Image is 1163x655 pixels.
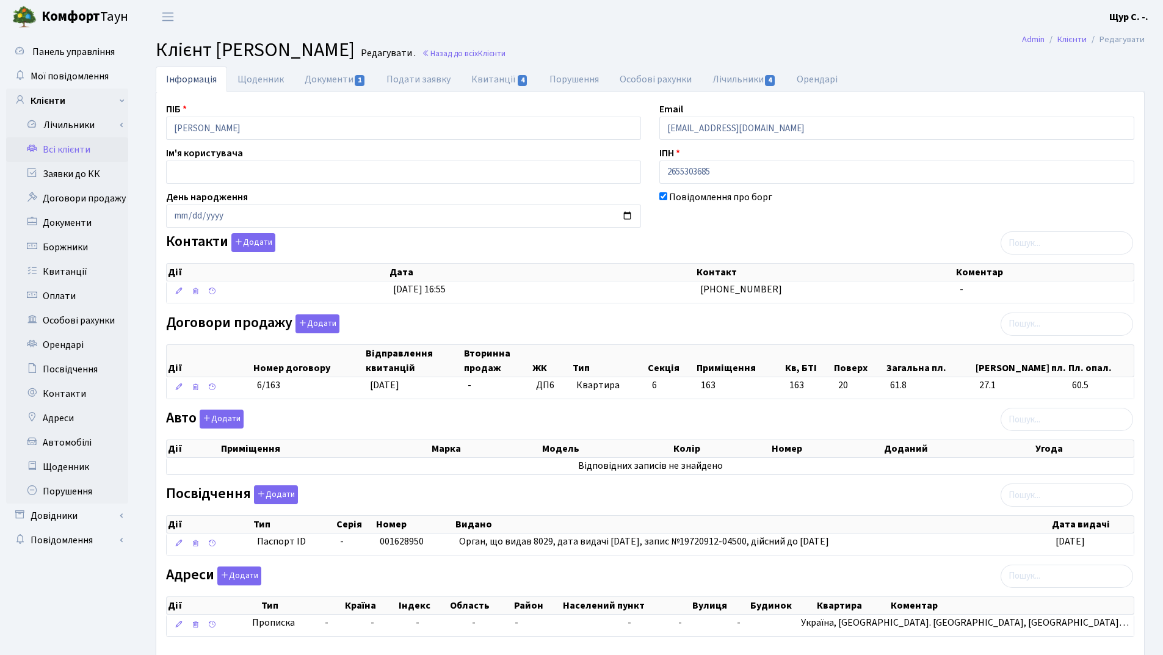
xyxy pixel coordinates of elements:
span: 163 [789,378,828,393]
a: Адреси [6,406,128,430]
span: Прописка [252,616,295,630]
span: - [628,616,631,629]
a: Квитанції [461,67,538,92]
label: ІПН [659,146,680,161]
th: Тип [252,516,336,533]
label: Авто [166,410,244,429]
a: Орендарі [786,67,848,92]
a: Додати [228,231,275,253]
th: Дата видачі [1051,516,1134,533]
th: Дата [388,264,695,281]
th: Модель [541,440,672,457]
input: Пошук... [1001,313,1133,336]
span: - [340,535,344,548]
th: Поверх [833,345,885,377]
span: 001628950 [380,535,424,548]
td: Відповідних записів не знайдено [167,458,1134,474]
a: Додати [214,564,261,585]
th: Угода [1034,440,1134,457]
th: Відправлення квитанцій [364,345,463,377]
a: Додати [292,312,339,333]
b: Комфорт [42,7,100,26]
th: Серія [335,516,375,533]
th: Вторинна продаж [463,345,531,377]
th: Контакт [695,264,955,281]
th: Коментар [955,264,1134,281]
th: Номер [375,516,454,533]
th: Пл. опал. [1067,345,1134,377]
input: Пошук... [1001,565,1133,588]
th: Приміщення [695,345,784,377]
a: Особові рахунки [6,308,128,333]
span: Квартира [576,378,642,393]
button: Адреси [217,566,261,585]
span: - [960,283,963,296]
label: День народження [166,190,248,204]
a: Порушення [539,67,609,92]
th: Номер [770,440,883,457]
img: logo.png [12,5,37,29]
span: 61.8 [890,378,969,393]
a: Клієнти [1057,33,1087,46]
a: Щоденник [227,67,294,92]
span: 1 [355,75,364,86]
span: 4 [765,75,775,86]
label: Контакти [166,233,275,252]
a: Автомобілі [6,430,128,455]
span: 163 [701,378,716,392]
a: Довідники [6,504,128,528]
a: Лічильники [702,67,786,92]
button: Договори продажу [295,314,339,333]
a: Назад до всіхКлієнти [422,48,505,59]
span: Таун [42,7,128,27]
a: Повідомлення [6,528,128,552]
th: Вулиця [691,597,749,614]
span: - [416,616,419,629]
label: Email [659,102,683,117]
label: Ім'я користувача [166,146,243,161]
a: Додати [197,408,244,429]
span: 6 [652,378,657,392]
th: Дії [167,516,252,533]
th: ЖК [531,345,571,377]
th: Країна [344,597,397,614]
a: Заявки до КК [6,162,128,186]
small: Редагувати . [358,48,416,59]
span: - [472,616,476,629]
input: Пошук... [1001,408,1133,431]
label: Договори продажу [166,314,339,333]
span: [PHONE_NUMBER] [700,283,782,296]
th: Дії [167,264,388,281]
span: Мої повідомлення [31,70,109,83]
a: Контакти [6,382,128,406]
span: Клієнти [478,48,505,59]
a: Лічильники [14,113,128,137]
a: Подати заявку [376,67,461,92]
a: Документи [6,211,128,235]
a: Панель управління [6,40,128,64]
th: Дії [167,440,220,457]
a: Всі клієнти [6,137,128,162]
th: Тип [260,597,344,614]
span: 27.1 [979,378,1062,393]
span: Паспорт ID [257,535,331,549]
a: Порушення [6,479,128,504]
span: [DATE] [1056,535,1085,548]
th: Квартира [816,597,889,614]
span: - [737,616,741,629]
th: Марка [430,440,541,457]
a: Інформація [156,67,227,92]
a: Оплати [6,284,128,308]
a: Документи [294,67,376,92]
th: Номер договору [252,345,364,377]
a: Щур С. -. [1109,10,1148,24]
th: Будинок [749,597,816,614]
span: - [678,616,682,629]
th: Індекс [397,597,449,614]
th: Приміщення [220,440,431,457]
button: Авто [200,410,244,429]
th: Загальна пл. [885,345,975,377]
a: Мої повідомлення [6,64,128,89]
span: 20 [838,378,881,393]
